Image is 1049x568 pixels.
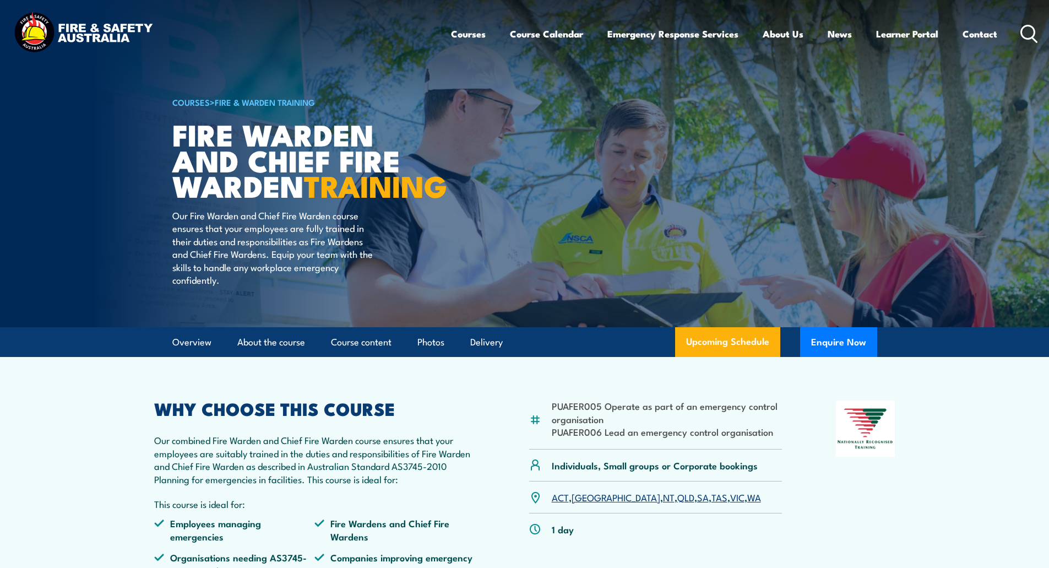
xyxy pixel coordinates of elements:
[314,517,475,543] li: Fire Wardens and Chief Fire Wardens
[800,327,877,357] button: Enquire Now
[552,523,574,535] p: 1 day
[552,491,761,504] p: , , , , , , ,
[417,328,444,357] a: Photos
[154,434,476,485] p: Our combined Fire Warden and Chief Fire Warden course ensures that your employees are suitably tr...
[154,497,476,510] p: This course is ideal for:
[607,19,738,48] a: Emergency Response Services
[451,19,486,48] a: Courses
[828,19,852,48] a: News
[730,490,744,504] a: VIC
[215,96,315,108] a: Fire & Warden Training
[711,490,727,504] a: TAS
[663,490,675,504] a: NT
[331,328,392,357] a: Course content
[172,95,444,109] h6: >
[237,328,305,357] a: About the course
[172,328,211,357] a: Overview
[677,490,694,504] a: QLD
[572,490,660,504] a: [GEOGRAPHIC_DATA]
[154,401,476,416] h2: WHY CHOOSE THIS COURSE
[697,490,709,504] a: SA
[172,209,373,286] p: Our Fire Warden and Chief Fire Warden course ensures that your employees are fully trained in the...
[675,327,780,357] a: Upcoming Schedule
[763,19,803,48] a: About Us
[510,19,583,48] a: Course Calendar
[552,490,569,504] a: ACT
[470,328,503,357] a: Delivery
[963,19,997,48] a: Contact
[552,425,782,438] li: PUAFER006 Lead an emergency control organisation
[747,490,761,504] a: WA
[172,96,210,108] a: COURSES
[304,162,447,208] strong: TRAINING
[876,19,938,48] a: Learner Portal
[154,517,315,543] li: Employees managing emergencies
[172,121,444,198] h1: Fire Warden and Chief Fire Warden
[552,459,758,472] p: Individuals, Small groups or Corporate bookings
[552,399,782,425] li: PUAFER005 Operate as part of an emergency control organisation
[836,401,895,457] img: Nationally Recognised Training logo.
